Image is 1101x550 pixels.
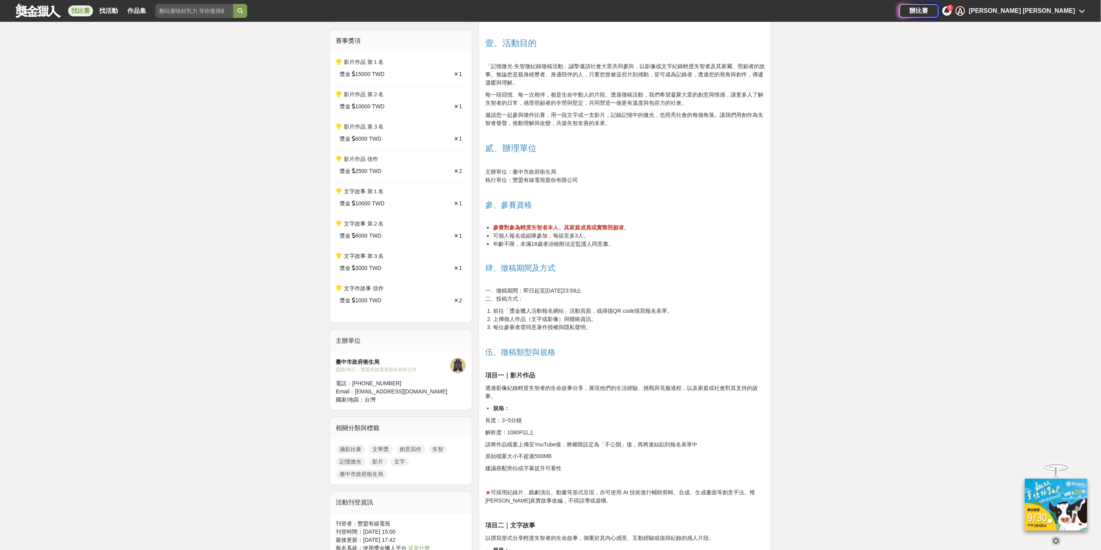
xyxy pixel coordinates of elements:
div: 主辦單位 [330,330,472,352]
span: TWD [372,102,384,111]
span: 獎金 [340,102,351,111]
span: 貳、辦理單位 [485,143,537,153]
p: 可採用紀錄片、戲劇演出、動畫等形式呈現，亦可使用 AI 技術進行輔助剪輯、合成、生成畫面等創意手法。惟[PERSON_NAME]真實故事改編，不得誤導或虛構。 [485,489,765,505]
span: 獎金 [340,296,351,305]
div: 刊登時間： [DATE] 15:00 [336,528,466,536]
span: 「記憶微光·失智微紀錄徵稿活動」誠摯邀請社會大眾共同參與，以影像或文字紀錄輕度失智者及其家屬、照顧者的故事。無論您是親身經歷者、身邊陪伴的人，只要您曾被這些片刻感動，皆可成為記錄者，透過您的視角... [485,63,765,86]
span: 文字作故事 佳作 [344,285,384,291]
div: 活動刊登資訊 [330,492,472,514]
div: A [956,6,965,16]
span: TWD [369,135,382,143]
span: 影片作品 第２名 [344,91,384,97]
span: 10000 [356,102,371,111]
span: 獎金 [340,264,351,272]
span: TWD [369,296,382,305]
div: [PERSON_NAME] [PERSON_NAME] [969,6,1075,16]
span: 壹、活動目的 [485,38,537,48]
strong: 項目二｜文字故事 [485,522,535,529]
p: 建議搭配旁白或字幕提升可看性 [485,465,765,473]
a: 失智 [429,445,447,454]
span: 1 [459,265,462,271]
span: 肆、徵稿期間及方式 [485,264,555,272]
strong: 規格： [493,405,509,411]
span: 每一段回憶、每一次相伴，都是生命中動人的片段。透過徵稿活動，我們希望凝聚大眾的創意與情感，讓更多人了解失智者的日常，感受照顧者的辛勞與堅定，共同營造一個更有溫度與包容力的社會。 [485,92,763,106]
div: 最後更新： [DATE] 17:42 [336,536,466,545]
span: 可個人報名或組隊參加，每組至多3人。 [493,233,589,239]
span: 1 [459,136,462,142]
a: 作品集 [124,5,149,16]
span: 年齡不限，未滿18歲者須檢附法定監護人同意書。 [493,241,614,247]
input: 翻玩臺味好乳力 等你發揮創意！ [155,4,233,18]
span: 伍、徵稿類型與規格 [485,348,555,356]
span: 主辦單位：臺中市政府衛生局 [485,169,556,175]
li: 前往「獎金獵人活動報名網站」活動頁面，或掃描QR code填寫報名表單。 [493,307,765,315]
span: 6000 [356,232,368,240]
a: 臺中市政府衛生局 [336,470,388,479]
span: 獎金 [340,167,351,175]
span: TWD [369,232,382,240]
span: 2 [459,168,462,174]
span: 獎金 [340,135,351,143]
span: 5 [949,5,951,10]
strong: 項目一｜影片作品 [485,372,535,379]
span: 獎金 [340,199,351,208]
img: c171a689-fb2c-43c6-a33c-e56b1f4b2190.jpg [1025,479,1087,531]
span: 國家/地區： [336,397,365,403]
span: 台灣 [365,397,375,403]
span: 影片作品 佳作 [344,156,379,162]
span: 。 [624,224,629,231]
p: 原始檔案大小不超過500MB [485,453,765,461]
p: 以撰寫形式分享輕度失智者的生命故事，側重於其內心感受、互動經驗或值得紀錄的感人片段。 [485,534,765,543]
span: 15000 [356,70,371,78]
span: TWD [372,199,384,208]
span: 1 [459,103,462,109]
div: 電話： [PHONE_NUMBER] [336,379,451,388]
div: 相關分類與標籤 [330,417,472,439]
a: 找活動 [96,5,121,16]
span: 影片作品 第３名 [344,123,384,130]
div: 刊登者： 豐盟有線電視 [336,520,466,528]
span: 1000 [356,296,368,305]
span: 文字故事 第２名 [344,220,384,227]
a: 辦比賽 [900,4,939,18]
strong: 參賽對象為輕度失智者本人、其家庭成員或實際照顧者 [493,224,624,231]
span: 6000 [356,135,368,143]
span: 1 [459,233,462,239]
span: 參、參賽資格 [485,201,532,209]
p: 透過影像紀錄輕度失智者的生命故事分享，展現他們的生活經驗、挑戰與克服過程，以及家庭或社會對其支持的故事。 [485,384,765,400]
a: 創意寫作 [396,445,426,454]
span: 1 [459,71,462,77]
span: 邀請您一起參與徵件比賽，用一段文字或一支影片，記錄記憶中的微光，也照亮社會的每個角落。讓我們用創作為失智者發聲，推動理解與改變，共築失智友善的未來。 [485,112,763,126]
li: 每位參賽者需同意著作授權與隱私聲明。 [493,323,765,331]
li: 上傳個人作品（文字或影像）與聯絡資訊。 [493,315,765,323]
span: 10000 [356,199,371,208]
span: 2 [459,297,462,303]
span: TWD [369,167,382,175]
div: Email： [EMAIL_ADDRESS][DOMAIN_NAME] [336,388,451,396]
span: 文字故事 第１名 [344,188,384,194]
span: 2500 [356,167,368,175]
p: 解析度：1080P以上 [485,428,765,437]
a: 文學獎 [369,445,393,454]
div: 臺中市政府衛生局 [336,358,451,366]
span: 3000 [356,264,368,272]
span: 執行單位：豐盟有線電視股份有限公司 [485,177,578,183]
p: 一、徵稿期間：即日起至[DATE]23:59止 二、投稿方式： [485,287,765,303]
span: 獎金 [340,70,351,78]
a: 文字 [391,457,409,467]
div: 協辦/執行： 豐盟有線電視股份有限公司 [336,366,451,373]
span: 1 [459,200,462,206]
span: 文字故事 第３名 [344,253,384,259]
p: 長度：3~5分鐘 [485,416,765,425]
span: ★ [485,490,491,496]
a: 影片 [369,457,388,467]
span: 獎金 [340,232,351,240]
span: 影片作品 第１名 [344,59,384,65]
div: 賽事獎項 [330,30,472,52]
a: 攝影比賽 [336,445,366,454]
span: TWD [369,264,382,272]
a: 找比賽 [68,5,93,16]
p: 請將作品檔案上傳至YouTube後，將權限設定為「不公開」後，再將連結貼到報名表單中 [485,441,765,449]
a: 記憶微光 [336,457,366,467]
